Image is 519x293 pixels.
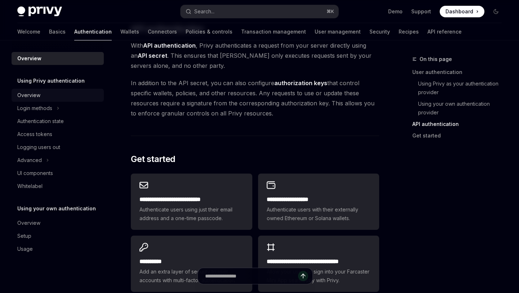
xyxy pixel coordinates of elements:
[12,128,104,141] a: Access tokens
[369,23,390,40] a: Security
[148,23,177,40] a: Connectors
[267,205,371,223] span: Authenticate users with their externally owned Ethereum or Solana wallets.
[399,23,419,40] a: Recipes
[412,118,507,130] a: API authentication
[49,23,66,40] a: Basics
[440,6,484,17] a: Dashboard
[412,130,507,141] a: Get started
[12,242,104,255] a: Usage
[258,174,379,230] a: **** **** **** ****Authenticate users with their externally owned Ethereum or Solana wallets.
[17,204,96,213] h5: Using your own authentication
[12,141,104,154] a: Logging users out
[298,271,308,281] button: Send message
[186,23,232,40] a: Policies & controls
[17,104,52,113] div: Login methods
[17,23,40,40] a: Welcome
[12,180,104,193] a: Whitelabel
[274,79,327,87] strong: authorization keys
[74,23,112,40] a: Authentication
[12,52,104,65] a: Overview
[17,219,40,227] div: Overview
[17,156,42,165] div: Advanced
[131,40,379,71] span: With , Privy authenticates a request from your server directly using an . This ensures that [PERS...
[143,42,196,49] strong: API authentication
[131,153,175,165] span: Get started
[412,66,507,78] a: User authentication
[445,8,473,15] span: Dashboard
[17,245,33,253] div: Usage
[388,8,403,15] a: Demo
[17,232,31,240] div: Setup
[12,217,104,229] a: Overview
[17,130,52,139] div: Access tokens
[12,167,104,180] a: UI components
[131,78,379,118] span: In addition to the API secret, you can also configure that control specific wallets, policies, an...
[120,23,139,40] a: Wallets
[315,23,361,40] a: User management
[327,9,334,14] span: ⌘ K
[12,115,104,128] a: Authentication state
[17,54,41,63] div: Overview
[17,6,62,17] img: dark logo
[17,182,43,191] div: Whitelabel
[241,23,306,40] a: Transaction management
[139,205,243,223] span: Authenticate users using just their email address and a one-time passcode.
[17,76,85,85] h5: Using Privy authentication
[427,23,462,40] a: API reference
[17,91,40,100] div: Overview
[17,169,53,178] div: UI components
[194,7,214,16] div: Search...
[12,89,104,102] a: Overview
[418,98,507,118] a: Using your own authentication provider
[418,78,507,98] a: Using Privy as your authentication provider
[138,52,167,59] strong: API secret
[17,117,64,126] div: Authentication state
[420,55,452,64] span: On this page
[131,236,252,292] a: **** *****Add an extra layer of security to user accounts with multi-factor authentication.
[411,8,431,15] a: Support
[17,143,60,152] div: Logging users out
[181,5,338,18] button: Search...⌘K
[12,229,104,242] a: Setup
[490,6,502,17] button: Toggle dark mode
